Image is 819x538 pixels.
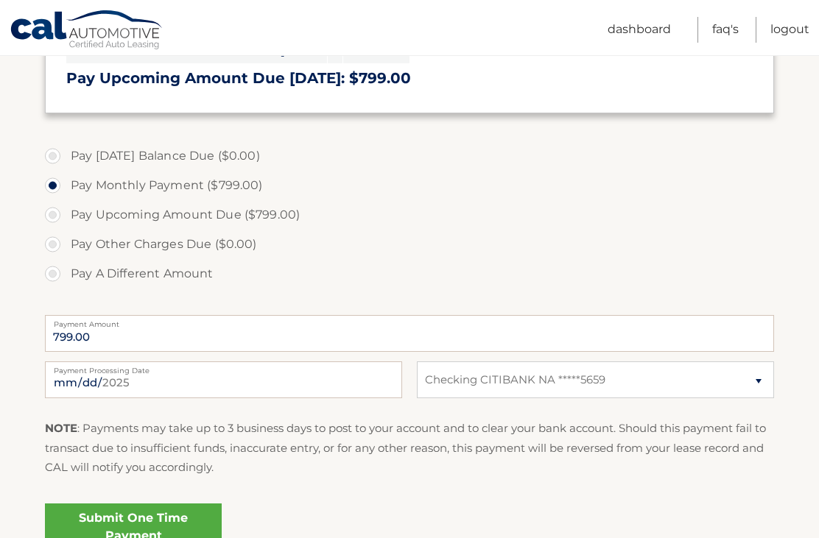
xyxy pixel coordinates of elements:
input: Payment Amount [45,315,774,352]
label: Pay Other Charges Due ($0.00) [45,230,774,259]
label: Payment Amount [45,315,774,327]
a: Logout [770,17,809,43]
label: Pay [DATE] Balance Due ($0.00) [45,141,774,171]
label: Pay A Different Amount [45,259,774,289]
a: Dashboard [608,17,671,43]
label: Pay Monthly Payment ($799.00) [45,171,774,200]
input: Payment Date [45,361,402,398]
a: Cal Automotive [10,10,164,52]
a: FAQ's [712,17,739,43]
h3: Pay Upcoming Amount Due [DATE]: $799.00 [66,69,753,88]
label: Pay Upcoming Amount Due ($799.00) [45,200,774,230]
p: : Payments may take up to 3 business days to post to your account and to clear your bank account.... [45,419,774,477]
label: Payment Processing Date [45,361,402,373]
strong: NOTE [45,421,77,435]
